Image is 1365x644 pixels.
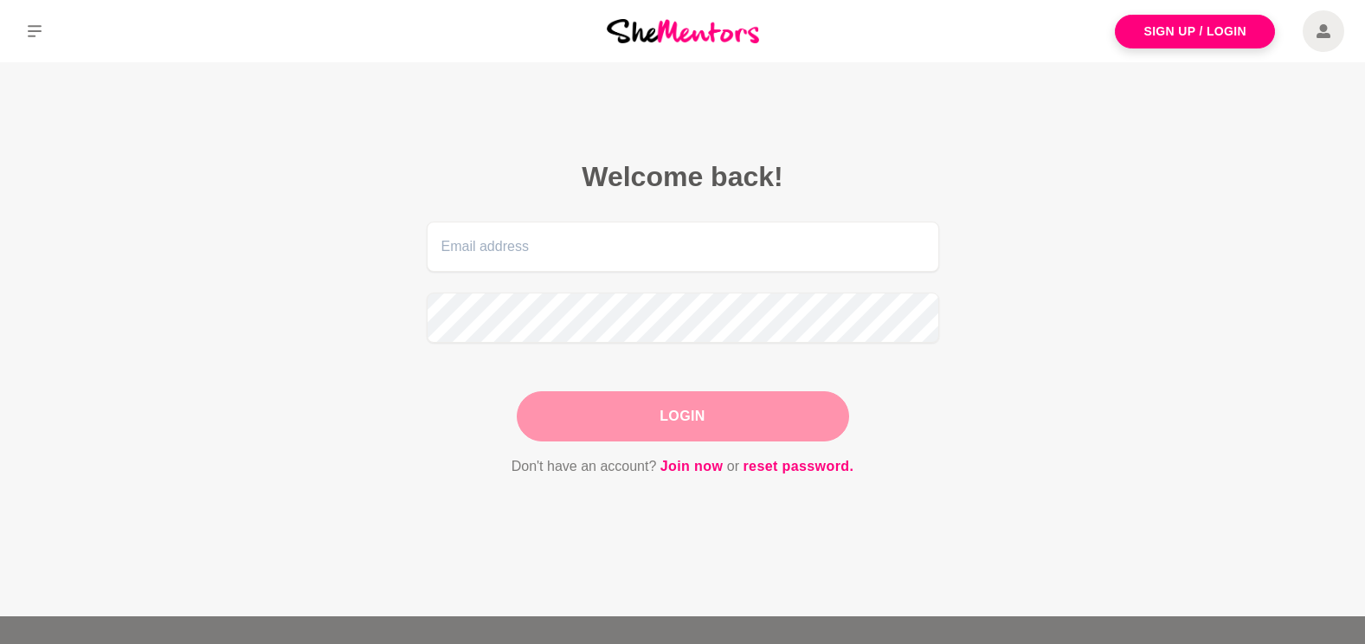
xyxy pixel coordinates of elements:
[427,222,939,272] input: Email address
[427,455,939,478] p: Don't have an account? or
[607,19,759,42] img: She Mentors Logo
[1115,15,1275,48] a: Sign Up / Login
[743,455,853,478] a: reset password.
[427,159,939,194] h2: Welcome back!
[660,455,724,478] a: Join now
